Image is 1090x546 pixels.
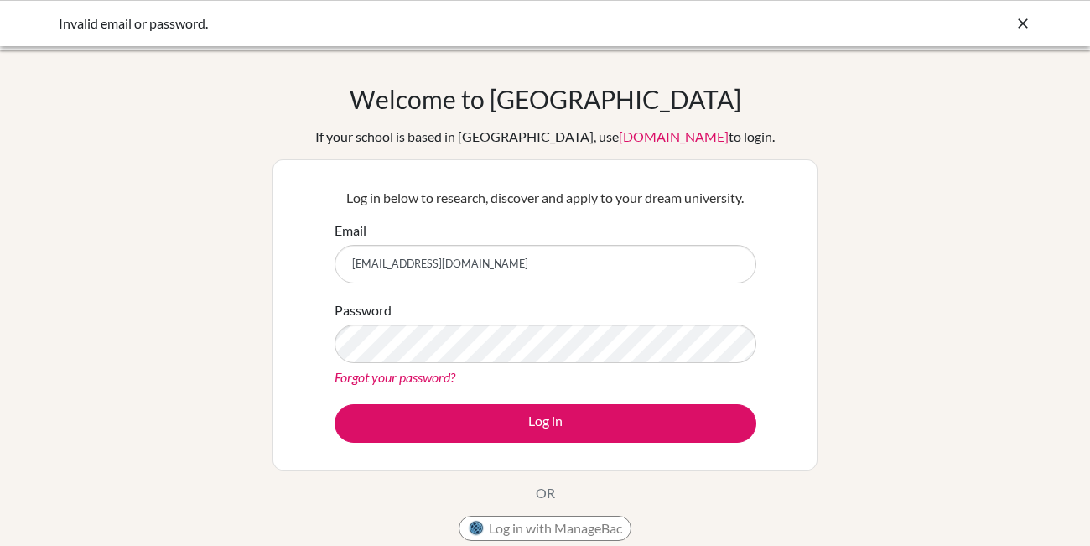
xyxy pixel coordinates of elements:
[315,127,775,147] div: If your school is based in [GEOGRAPHIC_DATA], use to login.
[335,188,756,208] p: Log in below to research, discover and apply to your dream university.
[619,128,729,144] a: [DOMAIN_NAME]
[536,483,555,503] p: OR
[335,369,455,385] a: Forgot your password?
[350,84,741,114] h1: Welcome to [GEOGRAPHIC_DATA]
[335,404,756,443] button: Log in
[335,221,366,241] label: Email
[59,13,780,34] div: Invalid email or password.
[459,516,631,541] button: Log in with ManageBac
[335,300,392,320] label: Password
